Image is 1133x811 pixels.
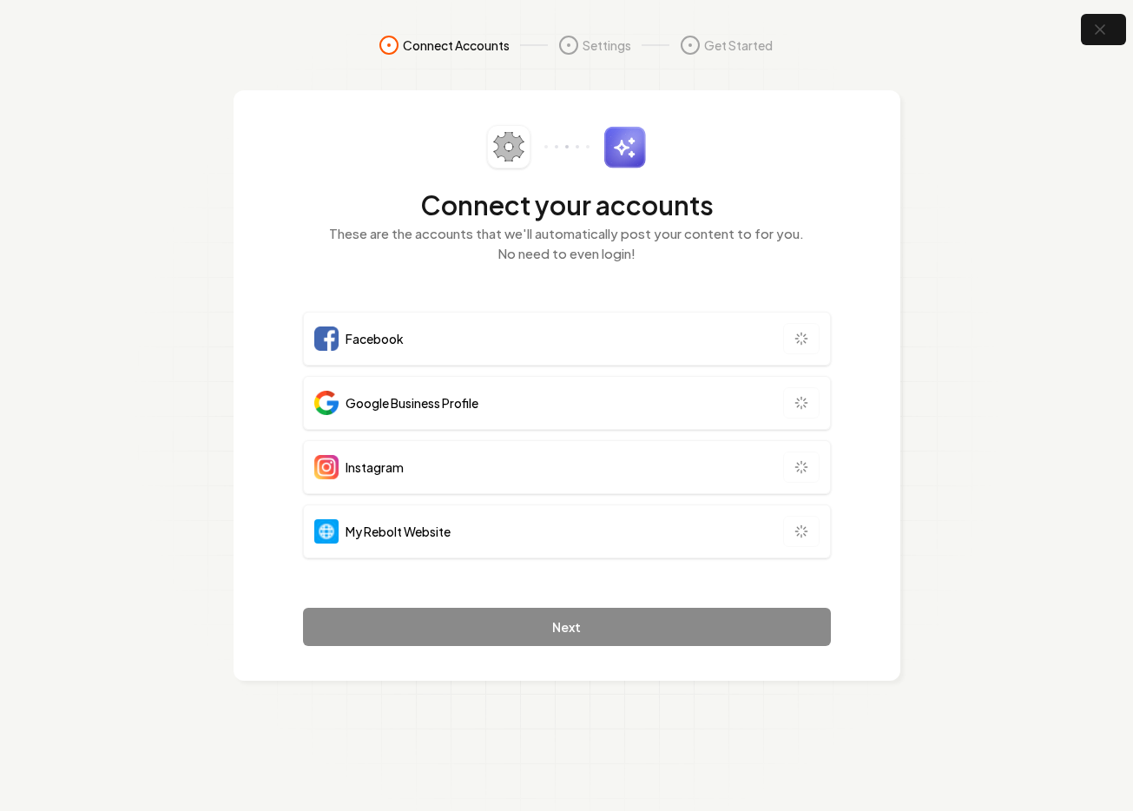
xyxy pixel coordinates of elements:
span: Settings [583,36,631,54]
span: My Rebolt Website [346,523,451,540]
span: Google Business Profile [346,394,478,412]
h2: Connect your accounts [303,189,831,221]
img: sparkles.svg [603,126,646,168]
p: These are the accounts that we'll automatically post your content to for you. No need to even login! [303,224,831,263]
img: Facebook [314,326,339,351]
span: Instagram [346,458,404,476]
img: Website [314,519,339,544]
span: Facebook [346,330,404,347]
img: connector-dots.svg [544,145,590,148]
img: Instagram [314,455,339,479]
span: Get Started [704,36,773,54]
img: Google [314,391,339,415]
span: Connect Accounts [403,36,510,54]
